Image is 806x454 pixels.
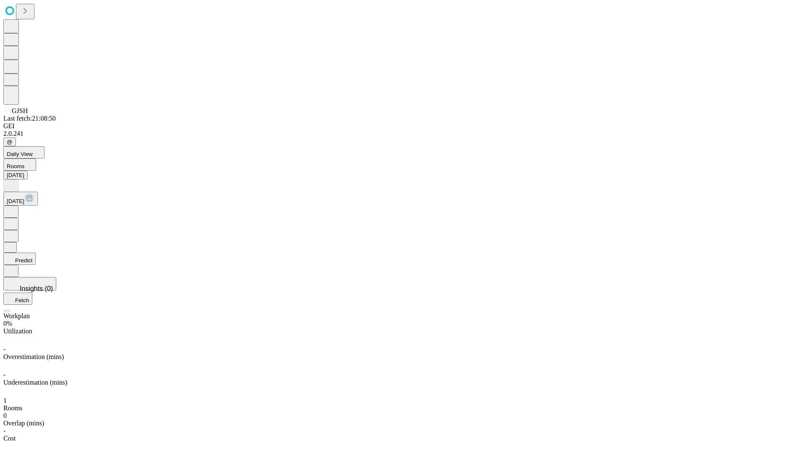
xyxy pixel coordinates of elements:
[3,420,44,427] span: Overlap (mins)
[3,346,5,353] span: -
[12,107,28,114] span: GJSH
[3,371,5,378] span: -
[3,320,12,327] span: 0%
[3,137,16,146] button: @
[3,312,30,319] span: Workplan
[3,158,36,171] button: Rooms
[3,404,22,412] span: Rooms
[3,412,7,419] span: 0
[7,139,13,145] span: @
[3,192,38,206] button: [DATE]
[3,397,7,404] span: 1
[3,293,32,305] button: Fetch
[3,122,803,130] div: GEI
[3,130,803,137] div: 2.0.241
[7,151,33,157] span: Daily View
[3,427,5,434] span: -
[3,171,28,179] button: [DATE]
[3,327,32,335] span: Utilization
[3,253,36,265] button: Predict
[20,285,53,292] span: Insights (0)
[3,115,56,122] span: Last fetch: 21:08:50
[3,353,64,360] span: Overestimation (mins)
[3,435,16,442] span: Cost
[3,379,67,386] span: Underestimation (mins)
[7,198,24,204] span: [DATE]
[3,277,56,290] button: Insights (0)
[3,146,44,158] button: Daily View
[7,163,24,169] span: Rooms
